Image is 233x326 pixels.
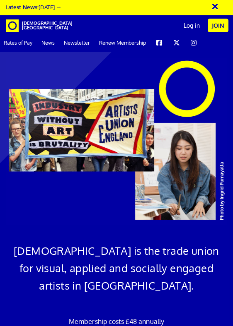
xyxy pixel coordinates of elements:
[38,33,58,52] a: News
[5,3,61,10] a: Latest News:[DATE] →
[208,19,228,32] a: Join
[22,21,43,30] span: [DEMOGRAPHIC_DATA][GEOGRAPHIC_DATA]
[180,15,204,36] a: Log in
[6,242,227,294] h1: [DEMOGRAPHIC_DATA] is the trade union for visual, applied and socially engaged artists in [GEOGRA...
[5,3,39,10] strong: Latest News:
[60,33,94,52] a: Newsletter
[95,33,150,52] a: Renew Membership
